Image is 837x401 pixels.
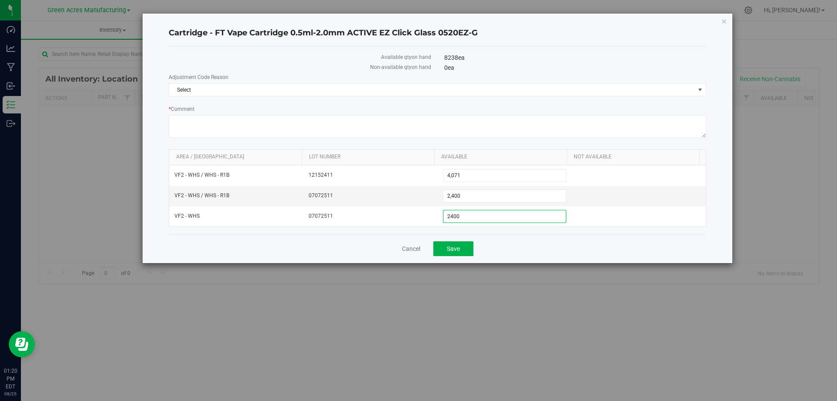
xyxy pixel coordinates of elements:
[443,169,566,182] input: 4,071
[169,27,706,39] h4: Cartridge - FT Vape Cartridge 0.5ml-2.0mm ACTIVE EZ Click Glass 0520EZ-G
[309,212,432,220] span: 07072511
[174,192,229,200] span: VF2 - WHS / WHS - R1B
[412,54,431,60] span: on hand
[309,154,431,161] a: Lot Number
[458,54,465,61] span: ea
[169,105,706,113] label: Comment
[169,73,706,81] label: Adjustment Code Reason
[443,190,566,202] input: 2,400
[695,84,706,96] span: select
[412,64,431,70] span: on hand
[574,154,696,161] a: Not Available
[174,171,229,179] span: VF2 - WHS / WHS - R1B
[309,192,432,200] span: 07072511
[444,54,465,61] span: 8238
[309,171,432,179] span: 12152411
[444,64,454,71] span: 0
[448,64,454,71] span: ea
[169,53,431,61] label: Available qty
[441,154,563,161] a: Available
[169,84,695,96] span: Select
[169,63,431,71] label: Non-available qty
[447,245,460,252] span: Save
[433,241,473,256] button: Save
[176,154,299,161] a: Area / [GEOGRAPHIC_DATA]
[9,331,35,357] iframe: Resource center
[402,244,420,253] a: Cancel
[174,212,200,220] span: VF2 - WHS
